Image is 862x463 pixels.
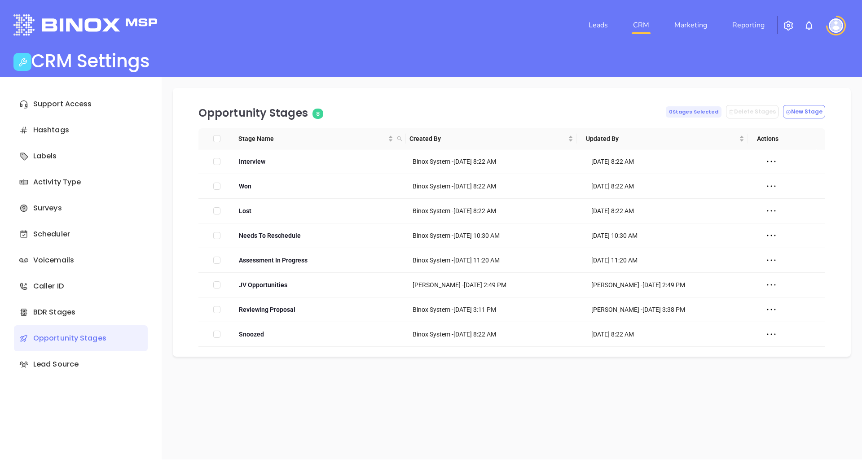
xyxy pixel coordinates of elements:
span: Updated By [586,134,737,144]
img: iconSetting [783,20,794,31]
th: Created By [406,128,577,149]
span: JV Opportunities [239,281,287,288]
div: [DATE] 3:11 PM [413,305,579,314]
span: Binox System - [413,183,453,190]
span: Needs To Reschedule [239,232,301,239]
img: logo [13,14,157,35]
span: Binox System - [413,257,453,264]
div: Caller ID [14,273,148,299]
div: Labels [14,143,148,169]
span: [PERSON_NAME] - [591,306,642,313]
th: Stage Name [235,128,406,149]
span: Won [239,183,251,190]
div: Lead Source [14,351,148,377]
span: Binox System - [413,158,453,165]
div: [DATE] 8:22 AM [591,181,752,191]
button: New Stage [783,105,825,118]
span: Interview [239,158,265,165]
span: Binox System - [413,331,453,338]
div: [DATE] 3:38 PM [591,305,752,314]
div: [DATE] 2:49 PM [413,280,579,290]
img: user [829,18,843,33]
span: Lost [239,207,251,214]
div: [DATE] 8:22 AM [413,329,579,339]
div: Opportunity Stages [14,325,148,351]
div: [DATE] 10:30 AM [591,231,752,240]
img: iconNotification [804,20,814,31]
div: [DATE] 8:22 AM [413,157,579,166]
div: Support Access [14,91,148,117]
span: 8 [312,109,323,119]
th: Actions [748,128,816,149]
span: 0 Stages Selected [666,106,721,118]
span: Reviewing Proposal [239,306,295,313]
span: Stage Name [238,134,386,144]
a: Reporting [729,16,768,34]
div: [DATE] 8:22 AM [591,206,752,216]
div: [DATE] 2:49 PM [591,280,752,290]
div: [DATE] 8:22 AM [413,181,579,191]
span: Binox System - [413,232,453,239]
button: Delete Stages [726,105,778,118]
div: Voicemails [14,247,148,273]
div: [DATE] 8:22 AM [591,157,752,166]
a: Leads [585,16,611,34]
div: Hashtags [14,117,148,143]
span: Created By [409,134,566,144]
div: Activity Type [14,169,148,195]
span: search [397,136,402,141]
div: [DATE] 8:22 AM [413,206,579,216]
div: [DATE] 8:22 AM [591,329,752,339]
a: CRM [629,16,653,34]
p: Opportunity Stages [198,105,559,121]
span: Assessment In Progress [239,257,308,264]
span: Binox System - [413,207,453,214]
div: Scheduler [14,221,148,247]
div: [DATE] 11:20 AM [413,255,579,265]
span: [PERSON_NAME] - [591,281,642,288]
th: Updated By [577,128,748,149]
span: Snoozed [239,331,264,338]
div: BDR Stages [14,299,148,325]
a: Marketing [671,16,711,34]
span: [PERSON_NAME] - [413,281,464,288]
div: Surveys [14,195,148,221]
h1: CRM Settings [31,50,150,72]
span: search [395,132,404,145]
div: [DATE] 11:20 AM [591,255,752,265]
span: Binox System - [413,306,453,313]
div: [DATE] 10:30 AM [413,231,579,240]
